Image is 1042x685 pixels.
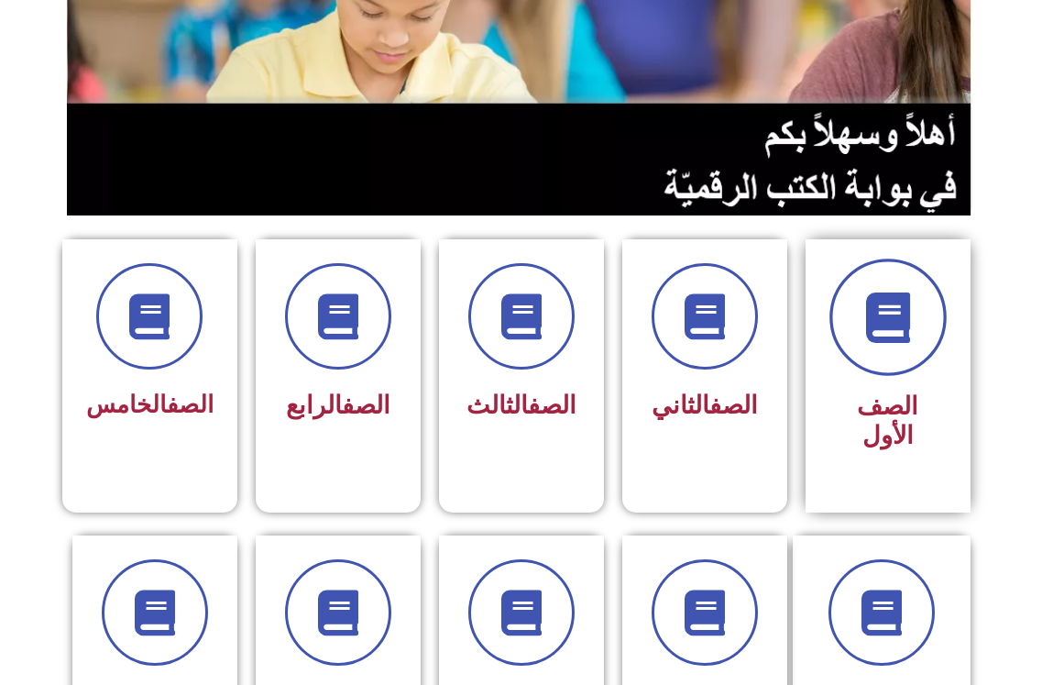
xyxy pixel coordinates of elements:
a: الصف [167,391,214,418]
a: الصف [709,391,758,420]
a: الصف [342,391,390,420]
span: الخامس [86,391,214,418]
span: الصف الأول [857,392,918,450]
span: الثاني [652,391,758,420]
span: الثالث [466,391,576,420]
span: الرابع [286,391,390,420]
a: الصف [528,391,576,420]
